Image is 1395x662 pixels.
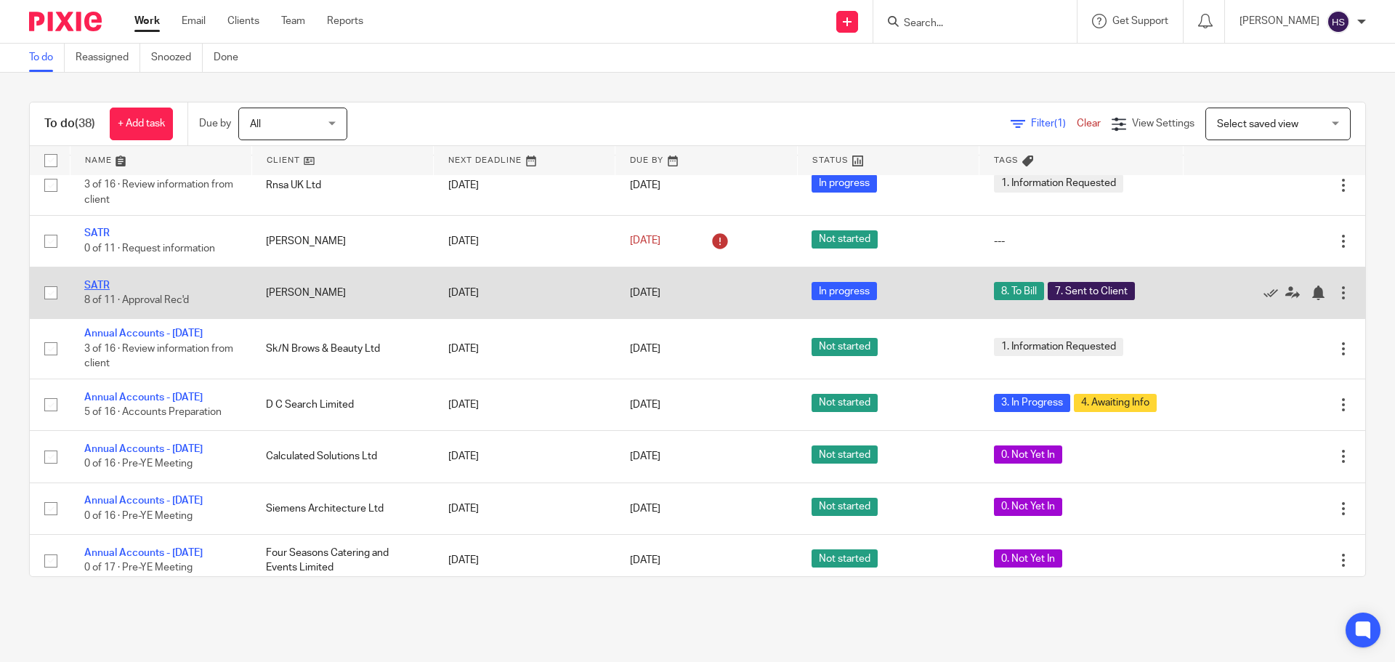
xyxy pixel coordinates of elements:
img: svg%3E [1327,10,1350,33]
span: Tags [994,156,1019,164]
span: Get Support [1112,16,1168,26]
span: 7. Sent to Client [1048,282,1135,300]
span: 1. Information Requested [994,174,1123,193]
span: 0. Not Yet In [994,549,1062,568]
span: Not started [812,445,878,464]
span: 4. Awaiting Info [1074,394,1157,412]
td: [PERSON_NAME] [251,267,433,318]
td: [DATE] [434,267,615,318]
img: Pixie [29,12,102,31]
p: Due by [199,116,231,131]
span: 8. To Bill [994,282,1044,300]
a: Annual Accounts - [DATE] [84,496,203,506]
span: 3. In Progress [994,394,1070,412]
span: In progress [812,282,877,300]
span: [DATE] [630,180,660,190]
a: Annual Accounts - [DATE] [84,392,203,403]
span: 3 of 16 · Review information from client [84,344,233,369]
td: [DATE] [434,379,615,430]
span: 0. Not Yet In [994,498,1062,516]
a: Annual Accounts - [DATE] [84,548,203,558]
span: 0 of 17 · Pre-YE Meeting [84,562,193,573]
span: [DATE] [630,236,660,246]
a: Work [134,14,160,28]
span: 8 of 11 · Approval Rec'd [84,295,189,305]
td: [DATE] [434,156,615,215]
a: To do [29,44,65,72]
td: Sk/N Brows & Beauty Ltd [251,319,433,379]
span: [DATE] [630,555,660,565]
a: Mark as done [1263,286,1285,300]
a: Team [281,14,305,28]
span: (1) [1054,118,1066,129]
td: [DATE] [434,215,615,267]
a: Reassigned [76,44,140,72]
span: Not started [812,498,878,516]
p: [PERSON_NAME] [1240,14,1319,28]
span: [DATE] [630,288,660,298]
a: Annual Accounts - [DATE] [84,444,203,454]
span: Not started [812,338,878,356]
a: Reports [327,14,363,28]
td: Four Seasons Catering and Events Limited [251,535,433,586]
div: --- [994,234,1169,249]
td: Siemens Architecture Ltd [251,483,433,534]
a: Email [182,14,206,28]
td: D C Search Limited [251,379,433,430]
span: Not started [812,394,878,412]
a: Snoozed [151,44,203,72]
span: View Settings [1132,118,1194,129]
a: Done [214,44,249,72]
a: SATR [84,280,110,291]
a: Clients [227,14,259,28]
span: [DATE] [630,504,660,514]
span: 0 of 11 · Request information [84,243,215,254]
span: 0 of 16 · Pre-YE Meeting [84,511,193,521]
span: 3 of 16 · Review information from client [84,180,233,206]
span: [DATE] [630,451,660,461]
td: [DATE] [434,319,615,379]
span: [DATE] [630,400,660,410]
span: Not started [812,549,878,568]
a: Clear [1077,118,1101,129]
span: 0. Not Yet In [994,445,1062,464]
td: [DATE] [434,431,615,483]
a: + Add task [110,108,173,140]
td: Calculated Solutions Ltd [251,431,433,483]
span: Select saved view [1217,119,1298,129]
h1: To do [44,116,95,132]
td: [PERSON_NAME] [251,215,433,267]
a: SATR [84,228,110,238]
span: Filter [1031,118,1077,129]
span: 1. Information Requested [994,338,1123,356]
td: [DATE] [434,535,615,586]
a: Annual Accounts - [DATE] [84,328,203,339]
span: In progress [812,174,877,193]
td: [DATE] [434,483,615,534]
span: Not started [812,230,878,249]
span: 0 of 16 · Pre-YE Meeting [84,459,193,469]
span: [DATE] [630,344,660,354]
input: Search [902,17,1033,31]
span: (38) [75,118,95,129]
span: 5 of 16 · Accounts Preparation [84,407,222,417]
span: All [250,119,261,129]
td: Rnsa UK Ltd [251,156,433,215]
